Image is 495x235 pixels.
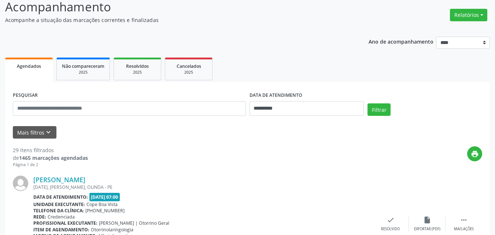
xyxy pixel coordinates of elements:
div: [DATE], [PERSON_NAME], OLINDA - PE [33,184,372,190]
div: 2025 [62,70,104,75]
b: Item de agendamento: [33,227,89,233]
strong: 1465 marcações agendadas [19,154,88,161]
i: check [387,216,395,224]
b: Unidade executante: [33,201,85,208]
b: Telefone da clínica: [33,208,84,214]
button: Relatórios [450,9,487,21]
span: Resolvidos [126,63,149,69]
span: Otorrinolaringologia [91,227,133,233]
div: 29 itens filtrados [13,146,88,154]
span: Cancelados [177,63,201,69]
span: Cope Boa Vista [86,201,118,208]
button: Filtrar [367,103,391,116]
p: Acompanhe a situação das marcações correntes e finalizadas [5,16,344,24]
div: 2025 [119,70,156,75]
div: Página 1 de 2 [13,162,88,168]
span: Não compareceram [62,63,104,69]
button: Mais filtroskeyboard_arrow_down [13,126,56,139]
a: [PERSON_NAME] [33,176,85,184]
span: Agendados [17,63,41,69]
div: Exportar (PDF) [414,227,440,232]
span: [PERSON_NAME] | Otorrino Geral [99,220,169,226]
b: Profissional executante: [33,220,97,226]
span: [DATE] 07:00 [89,193,120,201]
div: 2025 [170,70,207,75]
img: img [13,176,28,191]
i: print [471,150,479,158]
label: PESQUISAR [13,90,38,101]
span: Credenciada [48,214,75,220]
i:  [460,216,468,224]
b: Rede: [33,214,46,220]
div: Mais ações [454,227,474,232]
label: DATA DE ATENDIMENTO [250,90,302,101]
div: de [13,154,88,162]
span: [PHONE_NUMBER] [85,208,125,214]
b: Data de atendimento: [33,194,88,200]
button: print [467,146,482,161]
i: keyboard_arrow_down [44,128,52,136]
p: Ano de acompanhamento [369,37,433,46]
i: insert_drive_file [423,216,431,224]
div: Resolvido [381,227,400,232]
